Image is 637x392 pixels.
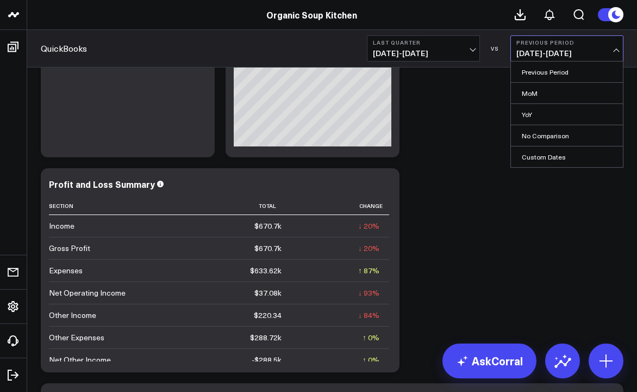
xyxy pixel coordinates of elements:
[511,146,623,167] a: Custom Dates
[510,35,623,62] button: Previous Period[DATE]-[DATE]
[49,332,104,343] div: Other Expenses
[49,220,74,231] div: Income
[367,35,480,62] button: Last Quarter[DATE]-[DATE]
[516,39,617,46] b: Previous Period
[254,310,282,321] div: $220.34
[49,310,96,321] div: Other Income
[250,265,282,276] div: $633.62k
[485,45,505,52] div: VS
[373,39,474,46] b: Last Quarter
[250,332,282,343] div: $288.72k
[516,49,617,58] span: [DATE] - [DATE]
[511,104,623,125] a: YoY
[41,42,87,54] a: QuickBooks
[373,49,474,58] span: [DATE] - [DATE]
[511,125,623,146] a: No Comparison
[291,197,389,215] th: Change
[158,197,291,215] th: Total
[49,178,155,190] div: Profit and Loss Summary
[358,265,379,276] div: ↑ 87%
[49,243,90,254] div: Gross Profit
[511,83,623,103] a: MoM
[254,287,282,298] div: $37.08k
[442,344,536,378] a: AskCorral
[49,197,158,215] th: Section
[363,354,379,365] div: ↑ 0%
[266,9,357,21] a: Organic Soup Kitchen
[254,243,282,254] div: $670.7k
[358,287,379,298] div: ↓ 93%
[363,332,379,343] div: ↑ 0%
[358,220,379,231] div: ↓ 20%
[254,220,282,231] div: $670.7k
[358,243,379,254] div: ↓ 20%
[358,310,379,321] div: ↓ 84%
[511,62,623,82] a: Previous Period
[49,265,83,276] div: Expenses
[49,354,111,365] div: Net Other Income
[49,287,126,298] div: Net Operating Income
[252,354,282,365] div: -$288.5k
